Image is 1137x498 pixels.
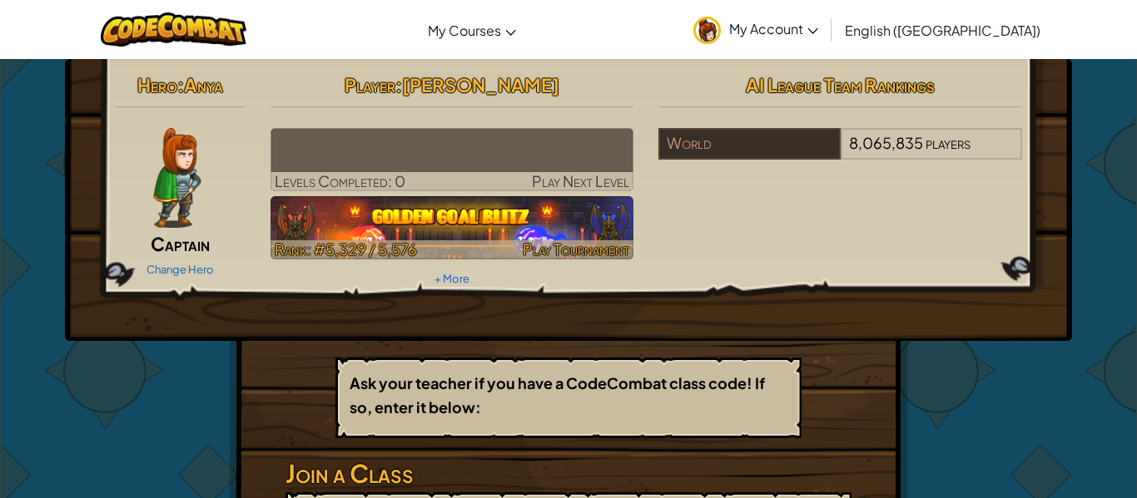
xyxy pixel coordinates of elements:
[345,73,395,96] span: Player
[350,373,765,417] b: Ask your teacher if you have a CodeCombat class code! If so, enter it below:
[101,12,246,47] img: CodeCombat logo
[746,73,935,96] span: AI League Team Rankings
[402,73,559,96] span: [PERSON_NAME]
[926,133,971,152] span: players
[271,128,634,191] a: Play Next Level
[420,7,524,52] a: My Courses
[275,239,417,259] span: Rank: #5,329 / 5,576
[693,17,721,44] img: avatar
[658,144,1022,163] a: World8,065,835players
[523,239,629,259] span: Play Tournament
[532,171,629,190] span: Play Next Level
[271,196,634,259] a: Rank: #5,329 / 5,576Play Tournament
[146,263,214,276] a: Change Hero
[275,171,405,190] span: Levels Completed: 0
[849,133,923,152] span: 8,065,835
[153,128,201,228] img: captain-pose.png
[271,196,634,259] img: Golden Goal
[845,22,1040,39] span: English ([GEOGRAPHIC_DATA])
[428,22,501,39] span: My Courses
[151,232,210,255] span: Captain
[395,73,402,96] span: :
[658,128,840,160] div: World
[184,73,223,96] span: Anya
[177,73,184,96] span: :
[685,3,827,56] a: My Account
[837,7,1049,52] a: English ([GEOGRAPHIC_DATA])
[285,455,852,492] h3: Join a Class
[434,272,469,285] a: + More
[729,20,818,37] span: My Account
[137,73,177,96] span: Hero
